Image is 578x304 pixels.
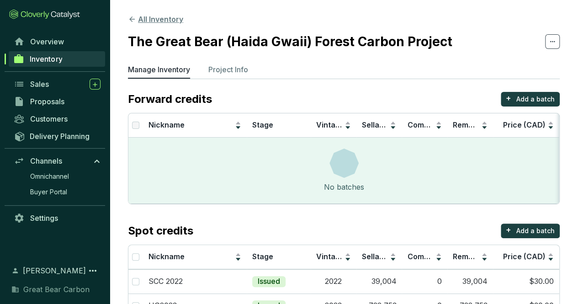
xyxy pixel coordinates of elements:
[30,54,62,64] span: Inventory
[9,128,105,144] a: Delivery Planning
[30,80,49,89] span: Sales
[30,156,62,165] span: Channels
[26,185,105,199] a: Buyer Portal
[501,224,560,238] button: +Add a batch
[9,111,105,127] a: Customers
[506,224,511,236] p: +
[30,97,64,106] span: Proposals
[30,213,58,223] span: Settings
[23,265,86,276] span: [PERSON_NAME]
[503,120,546,129] span: Price (CAD)
[316,252,345,261] span: Vintage
[148,120,185,129] span: Nickname
[26,170,105,183] a: Omnichannel
[9,153,105,169] a: Channels
[128,92,212,107] p: Forward credits
[9,94,105,109] a: Proposals
[9,51,105,67] a: Inventory
[128,224,193,238] p: Spot credits
[506,92,511,105] p: +
[316,120,345,129] span: Vintage
[9,34,105,49] a: Overview
[128,64,190,75] p: Manage Inventory
[503,252,546,261] span: Price (CAD)
[252,252,273,261] span: Stage
[148,277,183,287] p: SCC 2022
[516,226,555,235] p: Add a batch
[30,132,90,141] span: Delivery Planning
[324,181,364,192] div: No batches
[453,252,490,261] span: Remaining
[9,210,105,226] a: Settings
[30,114,68,123] span: Customers
[30,172,69,181] span: Omnichannel
[402,269,447,293] td: 0
[356,269,402,293] td: 39,004
[516,95,555,104] p: Add a batch
[247,113,311,138] th: Stage
[128,14,183,25] button: All Inventory
[252,120,273,129] span: Stage
[362,120,390,129] span: Sellable
[453,120,490,129] span: Remaining
[258,277,280,287] p: Issued
[447,269,493,293] td: 39,004
[407,252,446,261] span: Committed
[407,120,446,129] span: Committed
[501,92,560,107] button: +Add a batch
[208,64,248,75] p: Project Info
[493,269,559,293] td: $30.00
[311,269,356,293] td: 2022
[128,32,452,51] h2: The Great Bear (Haida Gwaii) Forest Carbon Project
[30,37,64,46] span: Overview
[247,245,311,269] th: Stage
[362,252,390,261] span: Sellable
[9,76,105,92] a: Sales
[23,284,90,295] span: Great Bear Carbon
[30,187,67,197] span: Buyer Portal
[148,252,185,261] span: Nickname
